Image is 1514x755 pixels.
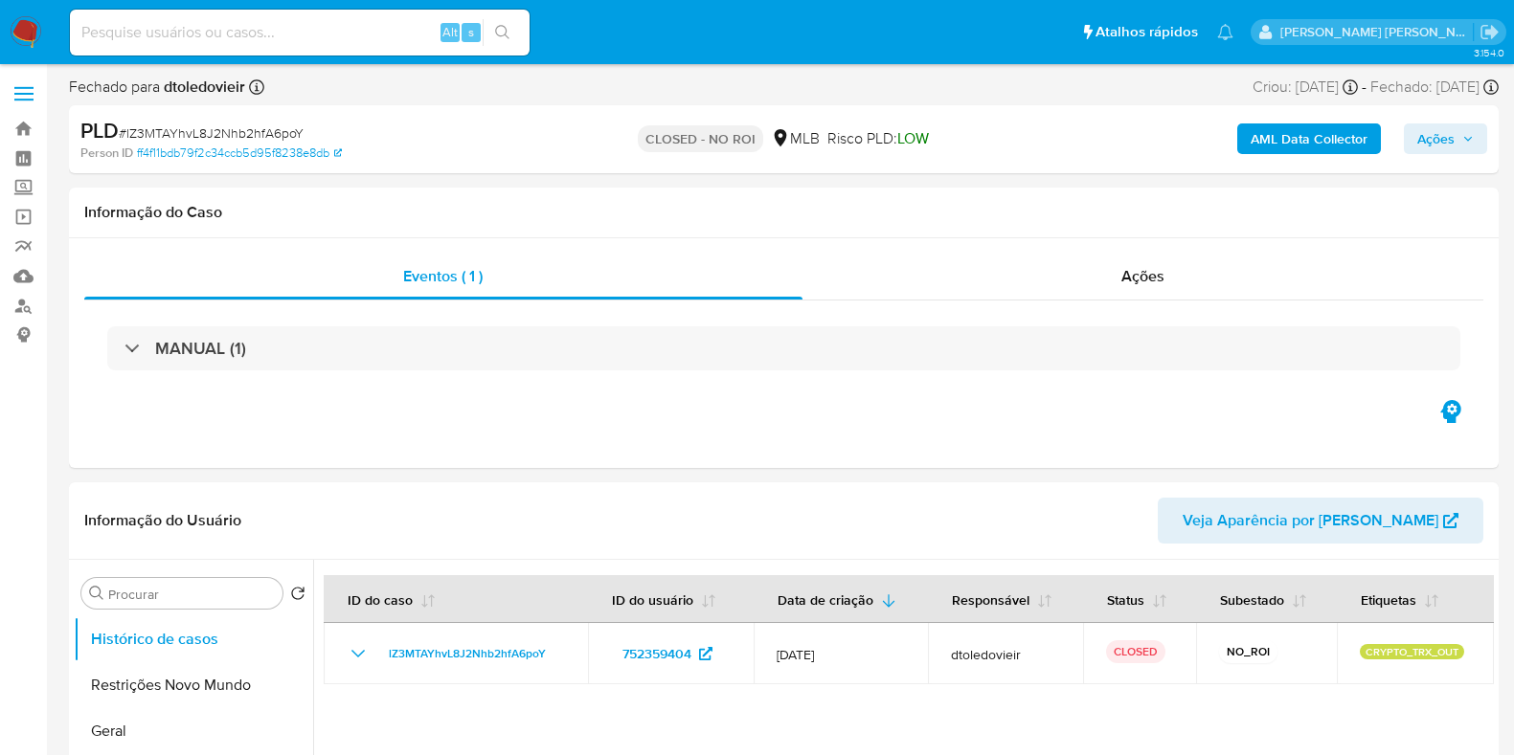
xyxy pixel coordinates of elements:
[442,23,458,41] span: Alt
[74,708,313,754] button: Geral
[290,586,305,607] button: Retornar ao pedido padrão
[70,20,530,45] input: Pesquise usuários ou casos...
[1217,24,1233,40] a: Notificações
[1404,123,1487,154] button: Ações
[108,586,275,603] input: Procurar
[80,115,119,145] b: PLD
[84,203,1483,222] h1: Informação do Caso
[155,338,246,359] h3: MANUAL (1)
[119,123,304,143] span: # lZ3MTAYhvL8J2Nhb2hfA6poY
[160,76,245,98] b: dtoledovieir
[1480,22,1500,42] a: Sair
[84,511,241,530] h1: Informação do Usuário
[1183,498,1438,544] span: Veja Aparência por [PERSON_NAME]
[771,128,820,149] div: MLB
[74,616,313,662] button: Histórico de casos
[1280,23,1474,41] p: danilo.toledo@mercadolivre.com
[69,77,245,98] span: Fechado para
[1158,498,1483,544] button: Veja Aparência por [PERSON_NAME]
[137,144,342,162] a: ff4f11bdb79f2c34ccb5d95f8238e8db
[1362,77,1367,98] span: -
[74,662,313,708] button: Restrições Novo Mundo
[1253,77,1358,98] div: Criou: [DATE]
[403,265,483,287] span: Eventos ( 1 )
[1096,22,1198,42] span: Atalhos rápidos
[468,23,474,41] span: s
[897,127,929,149] span: LOW
[1417,123,1455,154] span: Ações
[1251,123,1367,154] b: AML Data Collector
[89,586,104,601] button: Procurar
[827,128,929,149] span: Risco PLD:
[638,125,763,152] p: CLOSED - NO ROI
[80,144,133,162] b: Person ID
[1237,123,1381,154] button: AML Data Collector
[1121,265,1164,287] span: Ações
[483,19,522,46] button: search-icon
[1370,77,1499,98] div: Fechado: [DATE]
[107,326,1460,370] div: MANUAL (1)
